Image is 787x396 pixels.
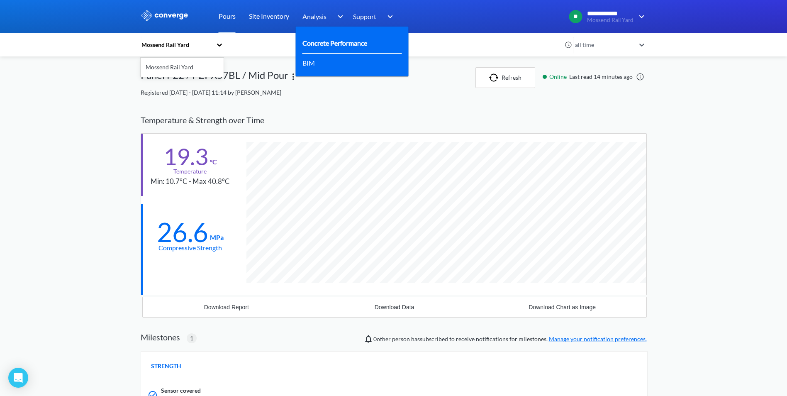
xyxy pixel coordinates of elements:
img: downArrow.svg [332,12,345,22]
div: Compressive Strength [158,242,222,253]
span: Registered [DATE] - [DATE] 11:14 by [PERSON_NAME] [141,89,281,96]
div: Download Report [204,304,249,310]
img: icon-refresh.svg [489,73,502,82]
span: STRENGTH [151,362,181,371]
button: Refresh [475,67,535,88]
a: Manage your notification preferences. [549,335,647,342]
div: Last read 14 minutes ago [538,72,647,81]
div: 26.6 [157,222,208,242]
div: 19.3 [163,146,208,167]
div: Mossend Rail Yard [141,59,224,75]
img: downArrow.svg [382,12,395,22]
a: BIM [302,58,315,68]
img: logo_ewhite.svg [141,10,189,21]
a: Concrete Performance [302,38,367,48]
img: icon-clock.svg [565,41,572,49]
span: Analysis [302,11,326,22]
div: Mossend Rail Yard [141,40,212,49]
div: Panel F22 / PZPX57BL / Mid Pour [141,67,288,88]
span: Mossend Rail Yard [587,17,633,23]
button: Download Chart as Image [478,297,646,317]
span: Support [353,11,376,22]
span: Online [549,72,569,81]
div: Temperature [173,167,207,176]
div: Open Intercom Messenger [8,368,28,388]
div: all time [573,40,635,49]
span: 1 [190,334,193,343]
span: Sensor covered [161,386,201,395]
button: Download Report [143,297,311,317]
img: more.svg [288,72,298,82]
h2: Milestones [141,332,180,342]
div: Download Data [375,304,414,310]
img: notifications-icon.svg [363,334,373,344]
div: Download Chart as Image [529,304,596,310]
div: Temperature & Strength over Time [141,107,647,133]
span: person has subscribed to receive notifications for milestones. [373,335,647,344]
button: Download Data [310,297,478,317]
img: downArrow.svg [633,12,647,22]
div: Min: 10.7°C - Max 40.8°C [151,176,230,187]
span: 0 other [373,335,391,342]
